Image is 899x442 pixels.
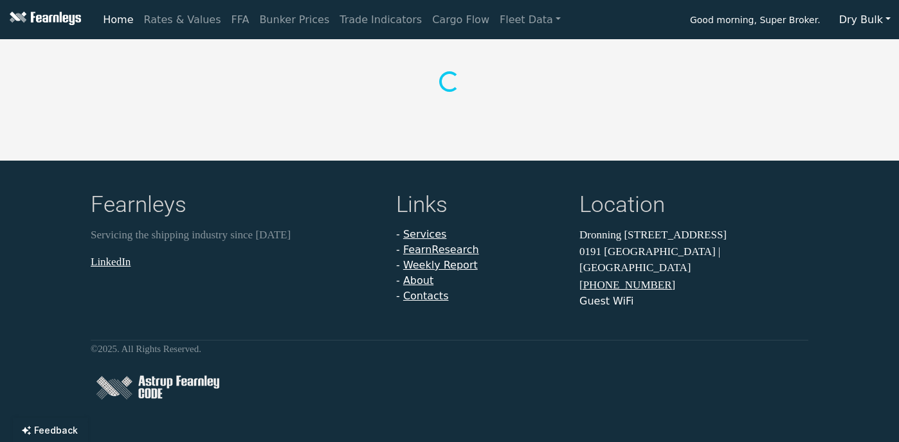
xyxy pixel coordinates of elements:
[403,243,479,256] a: FearnResearch
[579,294,633,309] button: Guest WiFi
[579,243,808,276] p: 0191 [GEOGRAPHIC_DATA] | [GEOGRAPHIC_DATA]
[91,191,381,222] h4: Fearnleys
[91,256,131,268] a: LinkedIn
[579,279,675,291] a: [PHONE_NUMBER]
[396,273,564,288] li: -
[226,7,255,33] a: FFA
[403,290,449,302] a: Contacts
[396,242,564,258] li: -
[6,12,81,28] img: Fearnleys Logo
[91,344,201,354] small: © 2025 . All Rights Reserved.
[579,227,808,243] p: Dronning [STREET_ADDRESS]
[427,7,495,33] a: Cargo Flow
[139,7,226,33] a: Rates & Values
[579,191,808,222] h4: Location
[334,7,427,33] a: Trade Indicators
[403,274,433,287] a: About
[396,258,564,273] li: -
[396,288,564,304] li: -
[91,227,381,243] p: Servicing the shipping industry since [DATE]
[495,7,566,33] a: Fleet Data
[690,10,821,32] span: Good morning, Super Broker.
[403,228,446,240] a: Services
[396,191,564,222] h4: Links
[403,259,478,271] a: Weekly Report
[254,7,334,33] a: Bunker Prices
[98,7,138,33] a: Home
[831,8,899,32] button: Dry Bulk
[396,227,564,242] li: -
